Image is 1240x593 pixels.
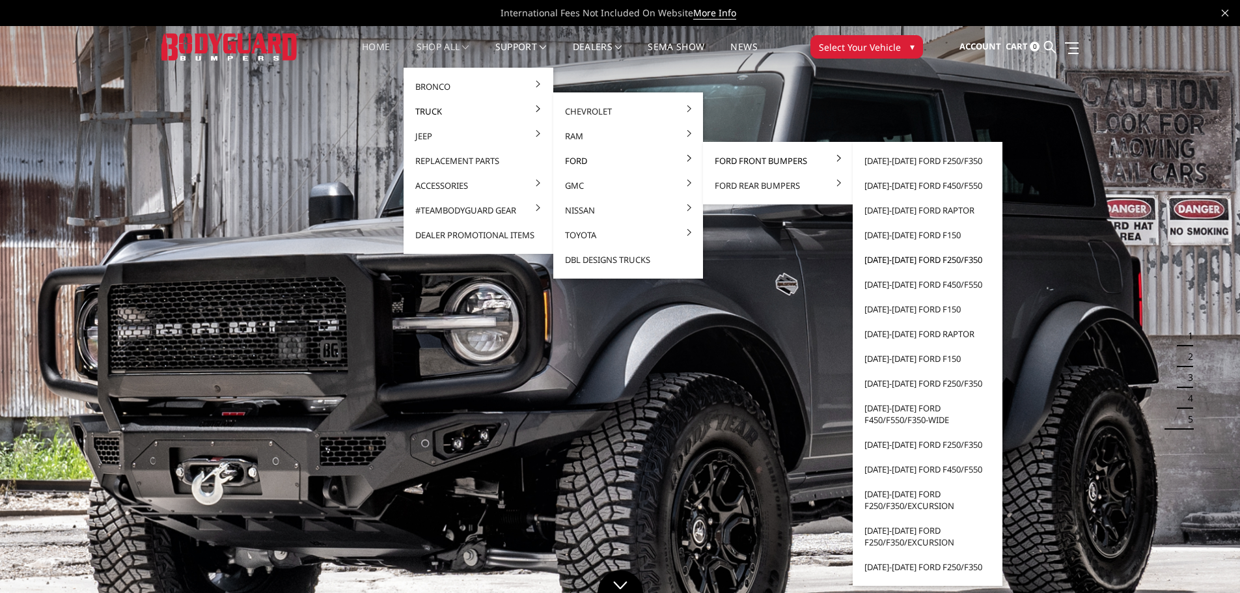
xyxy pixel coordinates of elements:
[558,124,698,148] a: Ram
[858,518,997,555] a: [DATE]-[DATE] Ford F250/F350/Excursion
[161,33,298,60] img: BODYGUARD BUMPERS
[858,371,997,396] a: [DATE]-[DATE] Ford F250/F350
[858,322,997,346] a: [DATE]-[DATE] Ford Raptor
[858,173,997,198] a: [DATE]-[DATE] Ford F450/F550
[558,247,698,272] a: DBL Designs Trucks
[558,223,698,247] a: Toyota
[1006,29,1040,64] a: Cart 0
[1180,325,1193,346] button: 1 of 5
[362,42,390,68] a: Home
[858,297,997,322] a: [DATE]-[DATE] Ford F150
[558,99,698,124] a: Chevrolet
[1030,42,1040,51] span: 0
[417,42,469,68] a: shop all
[730,42,757,68] a: News
[409,223,548,247] a: Dealer Promotional Items
[858,457,997,482] a: [DATE]-[DATE] Ford F450/F550
[819,40,901,54] span: Select Your Vehicle
[858,396,997,432] a: [DATE]-[DATE] Ford F450/F550/F350-wide
[573,42,622,68] a: Dealers
[858,148,997,173] a: [DATE]-[DATE] Ford F250/F350
[708,148,847,173] a: Ford Front Bumpers
[558,198,698,223] a: Nissan
[708,173,847,198] a: Ford Rear Bumpers
[858,482,997,518] a: [DATE]-[DATE] Ford F250/F350/Excursion
[409,198,548,223] a: #TeamBodyguard Gear
[858,198,997,223] a: [DATE]-[DATE] Ford Raptor
[1180,346,1193,367] button: 2 of 5
[495,42,547,68] a: Support
[409,99,548,124] a: Truck
[858,432,997,457] a: [DATE]-[DATE] Ford F250/F350
[1180,367,1193,388] button: 3 of 5
[409,173,548,198] a: Accessories
[598,570,643,593] a: Click to Down
[858,223,997,247] a: [DATE]-[DATE] Ford F150
[1180,388,1193,409] button: 4 of 5
[1006,40,1028,52] span: Cart
[558,148,698,173] a: Ford
[810,35,923,59] button: Select Your Vehicle
[1180,409,1193,430] button: 5 of 5
[959,40,1001,52] span: Account
[959,29,1001,64] a: Account
[910,40,915,53] span: ▾
[409,124,548,148] a: Jeep
[858,272,997,297] a: [DATE]-[DATE] Ford F450/F550
[558,173,698,198] a: GMC
[693,7,736,20] a: More Info
[858,346,997,371] a: [DATE]-[DATE] Ford F150
[409,148,548,173] a: Replacement Parts
[409,74,548,99] a: Bronco
[858,555,997,579] a: [DATE]-[DATE] Ford F250/F350
[1175,531,1240,593] iframe: Chat Widget
[858,247,997,272] a: [DATE]-[DATE] Ford F250/F350
[648,42,704,68] a: SEMA Show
